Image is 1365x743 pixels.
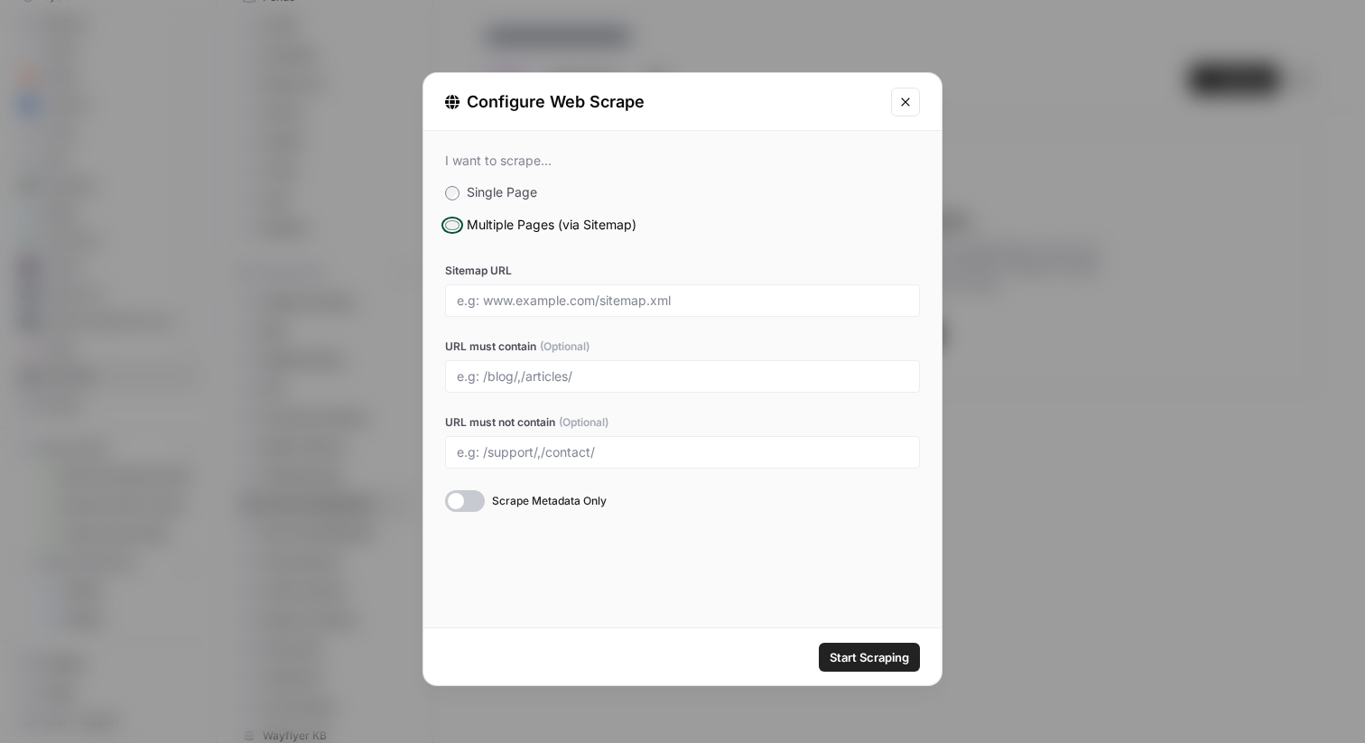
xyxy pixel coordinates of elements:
span: (Optional) [559,414,608,431]
span: Scrape Metadata Only [492,493,607,509]
label: URL must not contain [445,414,920,431]
input: Multiple Pages (via Sitemap) [445,220,460,231]
input: e.g: /support/,/contact/ [457,444,908,460]
span: Single Page [467,184,537,200]
input: Single Page [445,186,460,200]
input: e.g: /blog/,/articles/ [457,368,908,385]
label: Sitemap URL [445,263,920,279]
label: URL must contain [445,339,920,355]
span: (Optional) [540,339,590,355]
span: Start Scraping [830,648,909,666]
input: e.g: www.example.com/sitemap.xml [457,293,908,309]
span: Multiple Pages (via Sitemap) [467,217,636,232]
button: Close modal [891,88,920,116]
div: Configure Web Scrape [445,89,880,115]
button: Start Scraping [819,643,920,672]
div: I want to scrape... [445,153,920,169]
